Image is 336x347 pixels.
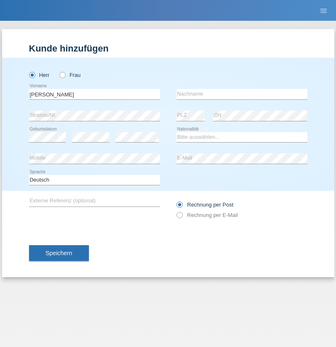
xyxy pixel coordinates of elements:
[59,72,65,77] input: Frau
[177,202,182,212] input: Rechnung per Post
[46,250,72,256] span: Speichern
[29,72,50,78] label: Herr
[319,7,328,15] i: menu
[29,43,307,54] h1: Kunde hinzufügen
[29,72,34,77] input: Herr
[177,212,182,222] input: Rechnung per E-Mail
[177,202,233,208] label: Rechnung per Post
[59,72,81,78] label: Frau
[29,245,89,261] button: Speichern
[177,212,238,218] label: Rechnung per E-Mail
[315,8,332,13] a: menu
